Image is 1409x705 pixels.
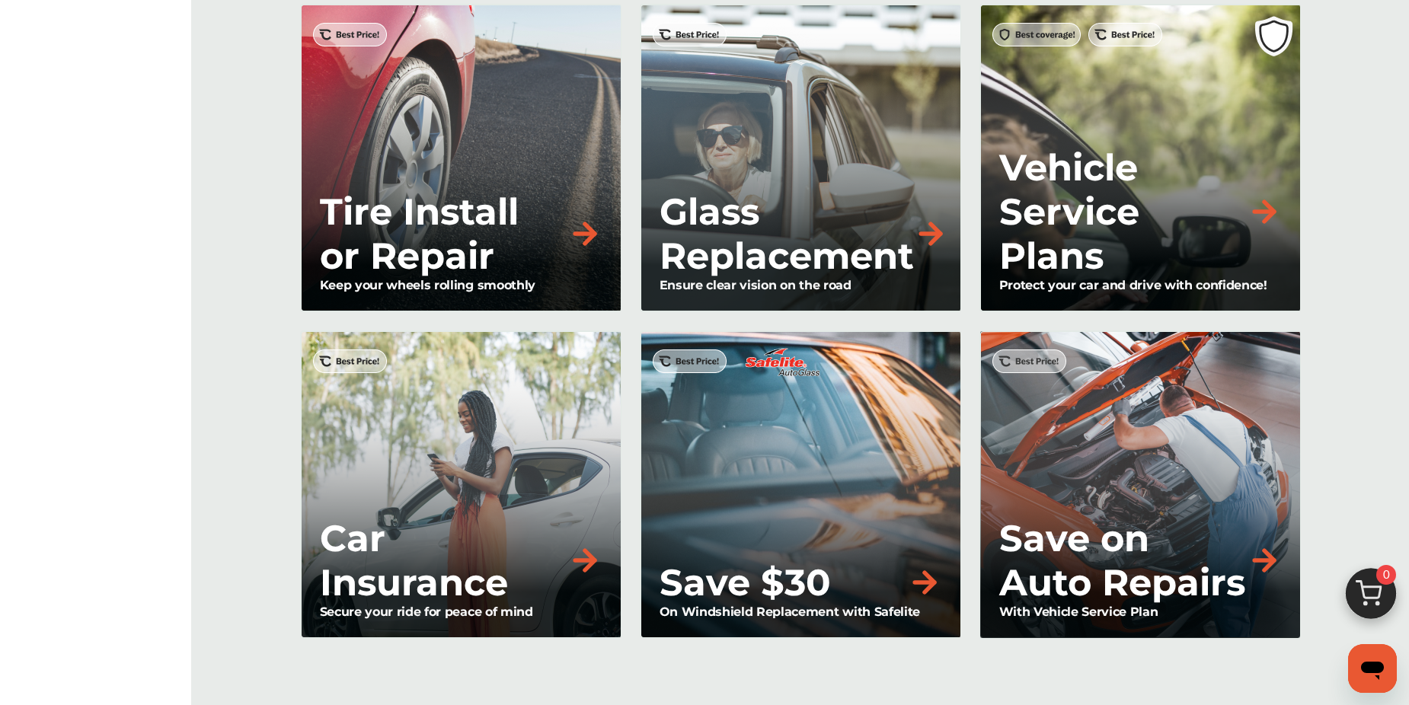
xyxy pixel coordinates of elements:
[660,605,941,619] p: On Windshield Replacement with Safelite
[914,217,947,250] img: right-arrow-orange.79f929b2.svg
[1348,644,1397,693] iframe: Button to launch messaging window
[320,278,602,292] p: Keep your wheels rolling smoothly
[660,560,831,605] p: Save $30
[320,516,568,605] p: Car Insurance
[320,190,568,278] p: Tire Install or Repair
[1334,561,1407,634] img: cart_icon.3d0951e8.svg
[999,516,1248,605] p: Save on Auto Repairs
[999,145,1248,278] p: Vehicle Service Plans
[660,190,914,278] p: Glass Replacement
[908,566,941,599] img: right-arrow-orange.79f929b2.svg
[999,605,1281,619] p: With Vehicle Service Plan
[999,278,1281,292] p: Protect your car and drive with confidence!
[568,217,602,250] img: right-arrow-orange.79f929b2.svg
[1376,565,1396,585] span: 0
[660,278,941,292] p: Ensure clear vision on the road
[1248,544,1281,577] img: right-arrow-orange.79f929b2.svg
[1248,195,1281,228] img: right-arrow-orange.79f929b2.svg
[568,544,602,577] img: right-arrow-orange.79f929b2.svg
[320,605,602,619] p: Secure your ride for peace of mind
